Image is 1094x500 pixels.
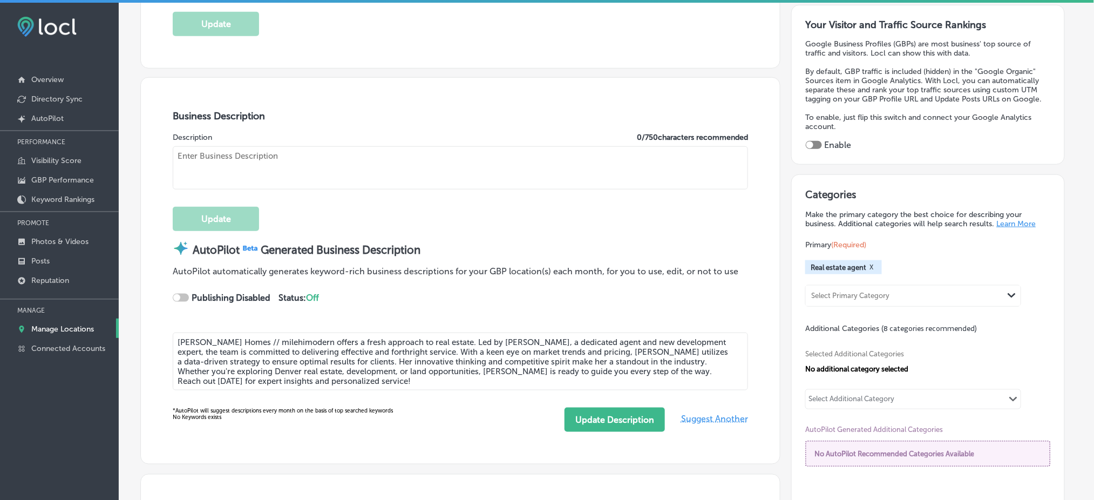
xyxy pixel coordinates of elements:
[31,156,81,165] p: Visibility Score
[193,244,421,256] strong: AutoPilot Generated Business Description
[31,75,64,84] p: Overview
[31,325,94,334] p: Manage Locations
[811,292,889,300] div: Select Primary Category
[811,263,866,272] span: Real estate agent
[814,450,974,458] span: No AutoPilot Recommended Categories Available
[805,365,908,373] span: No additional category selected
[240,244,261,253] img: Beta
[173,240,189,256] img: autopilot-icon
[806,39,1051,58] p: Google Business Profiles (GBPs) are most business' top source of traffic and visitors. Locl can s...
[805,425,1043,434] span: AutoPilot Generated Additional Categories
[996,219,1036,228] a: Learn More
[173,110,748,122] h3: Business Description
[805,210,1051,228] p: Make the primary category the best choice for describing your business. Additional categories wil...
[565,408,665,432] button: Update Description
[31,94,83,104] p: Directory Sync
[31,237,89,246] p: Photos & Videos
[31,114,64,123] p: AutoPilot
[31,175,94,185] p: GBP Performance
[825,140,852,150] label: Enable
[831,240,866,249] span: (Required)
[173,408,403,421] div: No Keywords exists
[31,256,50,266] p: Posts
[278,293,319,303] strong: Status:
[805,324,977,333] span: Additional Categories
[173,133,212,142] label: Description
[806,67,1051,104] p: By default, GBP traffic is included (hidden) in the "Google Organic" Sources item in Google Analy...
[173,333,748,390] textarea: [PERSON_NAME] Homes // milehimodern offers a fresh approach to real estate. Led by [PERSON_NAME],...
[808,395,894,407] div: Select Additional Category
[31,195,94,204] p: Keyword Rankings
[637,133,748,142] label: 0 / 750 characters recommended
[306,293,319,303] span: Off
[17,17,77,37] img: fda3e92497d09a02dc62c9cd864e3231.png
[806,19,1051,31] h3: Your Visitor and Traffic Source Rankings
[805,350,1043,358] span: Selected Additional Categories
[31,276,69,285] p: Reputation
[31,344,105,353] p: Connected Accounts
[881,323,977,334] span: (8 categories recommended)
[805,240,866,249] span: Primary
[173,207,259,231] button: Update
[173,12,259,36] button: Update
[806,113,1051,131] p: To enable, just flip this switch and connect your Google Analytics account.
[173,408,393,414] span: *AutoPilot will suggest descriptions every month on the basis of top searched keywords
[866,263,876,272] button: X
[173,266,738,276] p: AutoPilot automatically generates keyword-rich business descriptions for your GBP location(s) eac...
[681,406,748,432] span: Suggest Another
[192,293,270,303] strong: Publishing Disabled
[805,188,1051,205] h3: Categories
